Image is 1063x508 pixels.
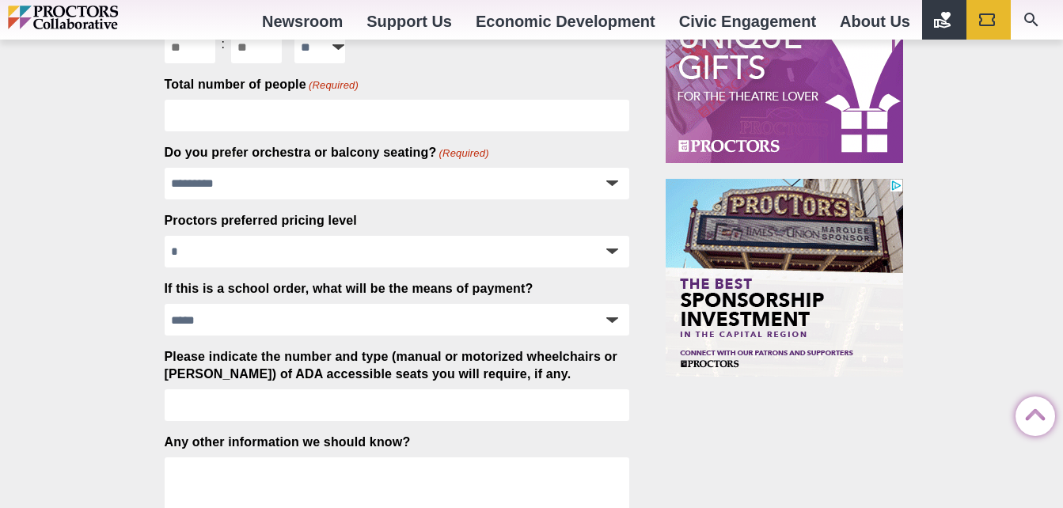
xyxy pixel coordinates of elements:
a: Back to Top [1016,397,1047,429]
span: (Required) [307,78,359,93]
label: Please indicate the number and type (manual or motorized wheelchairs or [PERSON_NAME]) of ADA acc... [165,348,630,383]
label: Total number of people [165,76,359,93]
label: Proctors preferred pricing level [165,212,357,229]
span: (Required) [438,146,489,161]
div: : [215,32,232,57]
label: Do you prefer orchestra or balcony seating? [165,144,489,161]
img: Proctors logo [8,6,186,29]
iframe: Advertisement [666,179,903,377]
label: Any other information we should know? [165,434,411,451]
label: If this is a school order, what will be the means of payment? [165,280,533,298]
